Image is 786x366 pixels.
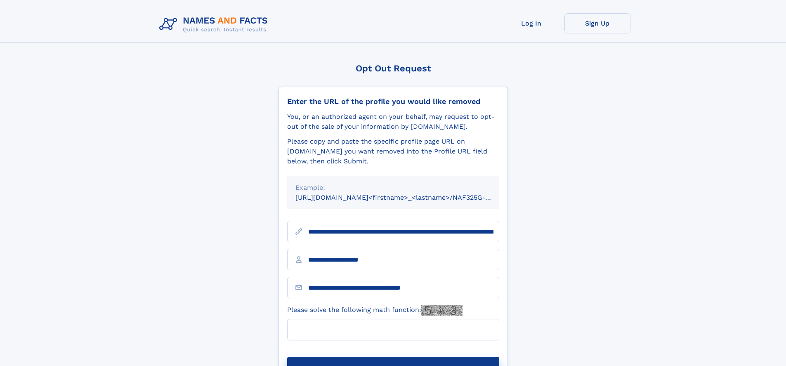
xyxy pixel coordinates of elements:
[287,97,499,106] div: Enter the URL of the profile you would like removed
[295,194,515,201] small: [URL][DOMAIN_NAME]<firstname>_<lastname>/NAF325G-xxxxxxxx
[287,112,499,132] div: You, or an authorized agent on your behalf, may request to opt-out of the sale of your informatio...
[156,13,275,35] img: Logo Names and Facts
[564,13,630,33] a: Sign Up
[295,183,491,193] div: Example:
[279,63,508,73] div: Opt Out Request
[287,137,499,166] div: Please copy and paste the specific profile page URL on [DOMAIN_NAME] you want removed into the Pr...
[287,305,463,316] label: Please solve the following math function:
[498,13,564,33] a: Log In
